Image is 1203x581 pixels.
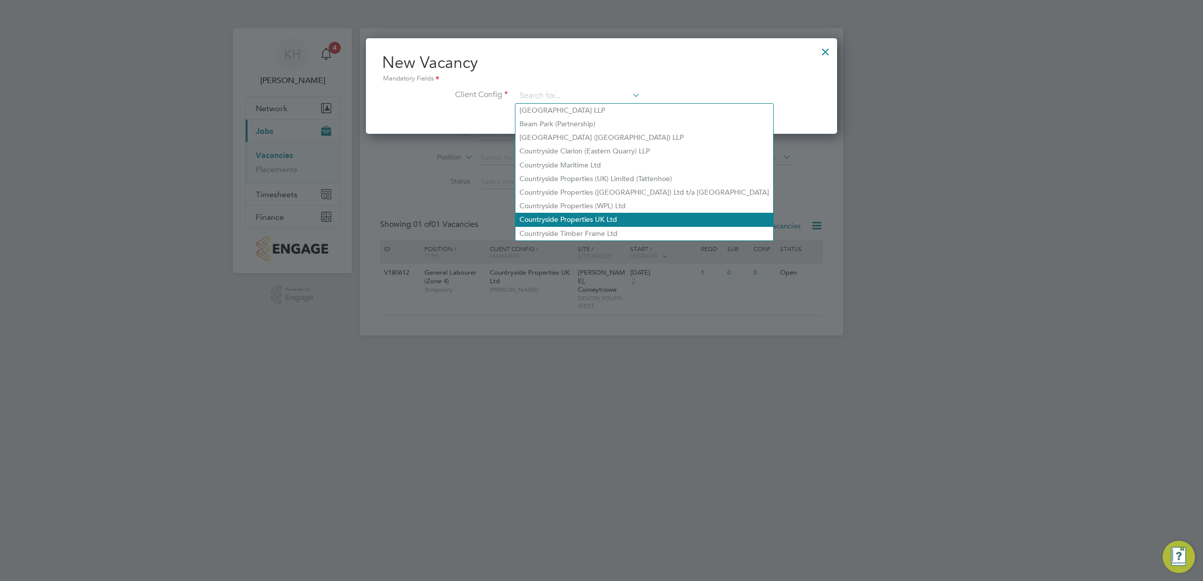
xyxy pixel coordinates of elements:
[1163,541,1195,573] button: Engage Resource Center
[382,90,508,100] label: Client Config
[515,227,773,240] li: Countryside Timber Frame Ltd
[515,117,773,131] li: Beam Park (Partnership)
[515,186,773,199] li: Countryside Properties ([GEOGRAPHIC_DATA]) Ltd t/a [GEOGRAPHIC_DATA]
[515,131,773,144] li: [GEOGRAPHIC_DATA] ([GEOGRAPHIC_DATA]) LLP
[382,52,821,85] h2: New Vacancy
[515,199,773,213] li: Countryside Properties (WPL) Ltd
[515,172,773,186] li: Countryside Properties (UK) Limited (Tattenhoe)
[382,73,821,85] div: Mandatory Fields
[515,104,773,117] li: [GEOGRAPHIC_DATA] LLP
[515,144,773,158] li: Countryside Clarion (Eastern Quarry) LLP
[515,158,773,172] li: Countryside Maritime Ltd
[515,213,773,226] li: Countryside Properties UK Ltd
[516,89,640,104] input: Search for...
